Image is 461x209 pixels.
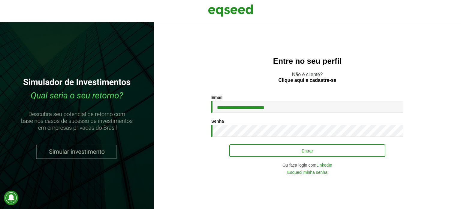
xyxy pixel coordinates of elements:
[211,163,403,167] div: Ou faça login com
[166,57,449,66] h2: Entre no seu perfil
[316,163,332,167] a: LinkedIn
[287,170,327,174] a: Esqueci minha senha
[211,95,222,100] label: Email
[208,3,253,18] img: EqSeed Logo
[229,144,385,157] button: Entrar
[166,72,449,83] p: Não é cliente?
[279,78,336,83] a: Clique aqui e cadastre-se
[211,119,224,123] label: Senha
